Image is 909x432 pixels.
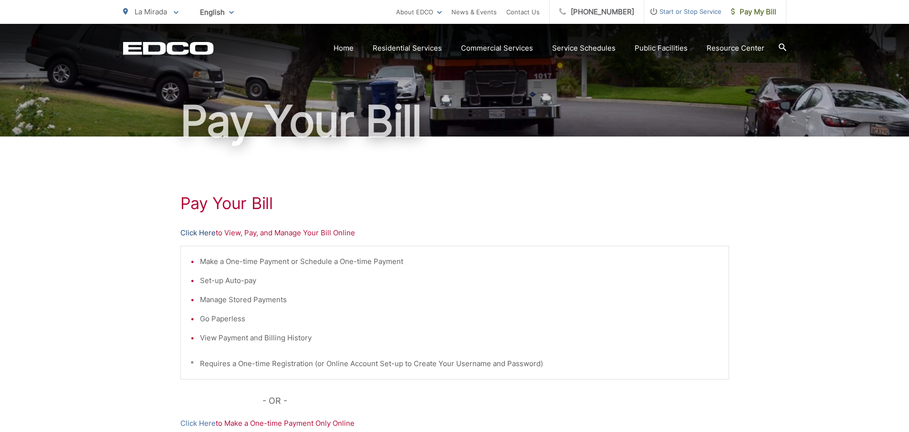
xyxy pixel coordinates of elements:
[123,97,786,145] h1: Pay Your Bill
[193,4,241,21] span: English
[200,256,719,267] li: Make a One-time Payment or Schedule a One-time Payment
[396,6,442,18] a: About EDCO
[552,42,616,54] a: Service Schedules
[461,42,533,54] a: Commercial Services
[200,332,719,344] li: View Payment and Billing History
[190,358,719,369] p: * Requires a One-time Registration (or Online Account Set-up to Create Your Username and Password)
[180,418,216,429] a: Click Here
[200,313,719,325] li: Go Paperless
[707,42,764,54] a: Resource Center
[731,6,776,18] span: Pay My Bill
[451,6,497,18] a: News & Events
[200,275,719,286] li: Set-up Auto-pay
[373,42,442,54] a: Residential Services
[135,7,167,16] span: La Mirada
[200,294,719,306] li: Manage Stored Payments
[180,418,729,429] p: to Make a One-time Payment Only Online
[334,42,354,54] a: Home
[506,6,540,18] a: Contact Us
[180,194,729,213] h1: Pay Your Bill
[635,42,688,54] a: Public Facilities
[180,227,216,239] a: Click Here
[180,227,729,239] p: to View, Pay, and Manage Your Bill Online
[262,394,729,408] p: - OR -
[123,42,214,55] a: EDCD logo. Return to the homepage.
